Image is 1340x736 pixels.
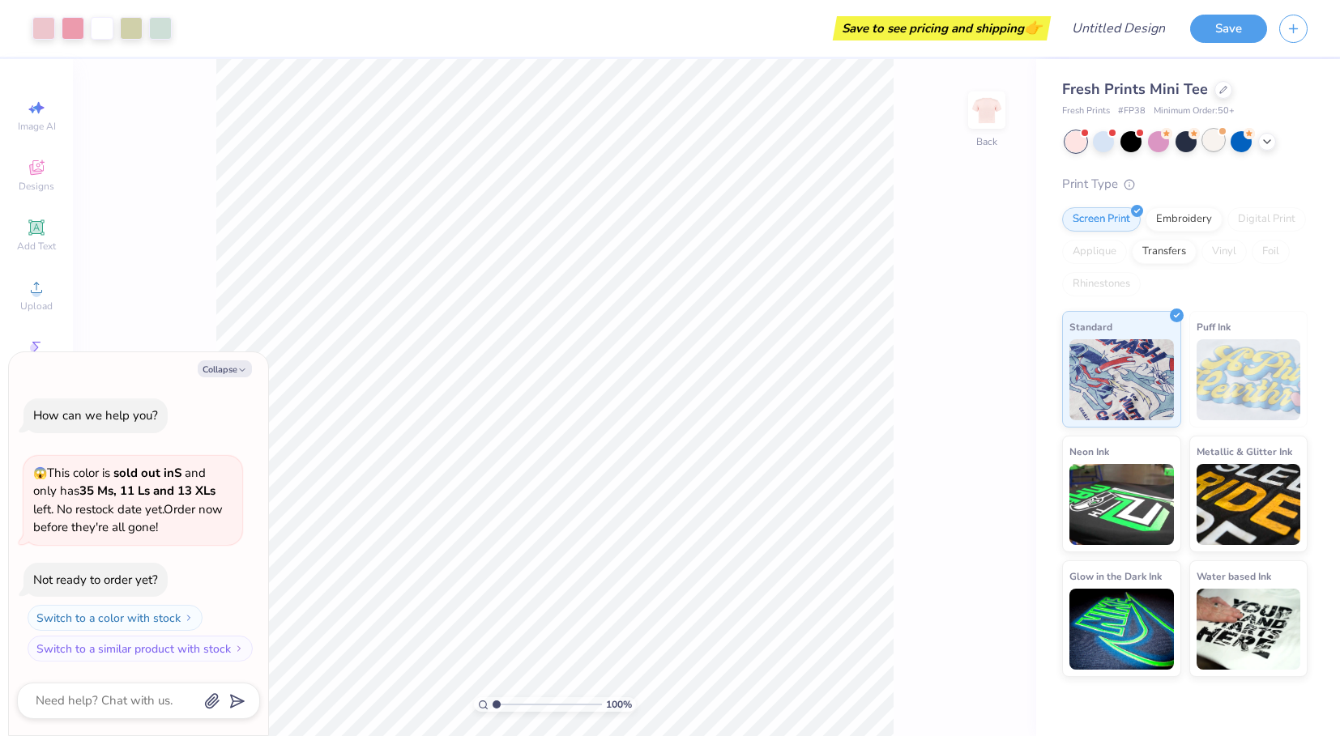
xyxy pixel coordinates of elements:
[1132,240,1197,264] div: Transfers
[1069,589,1174,670] img: Glow in the Dark Ink
[976,134,997,149] div: Back
[1146,207,1223,232] div: Embroidery
[1197,339,1301,420] img: Puff Ink
[1201,240,1247,264] div: Vinyl
[1118,104,1146,118] span: # FP38
[837,16,1047,40] div: Save to see pricing and shipping
[33,465,223,536] span: This color is and only has left . No restock date yet. Order now before they're all gone!
[1069,339,1174,420] img: Standard
[1252,240,1290,264] div: Foil
[17,240,56,253] span: Add Text
[234,644,244,653] img: Switch to a similar product with stock
[1069,464,1174,545] img: Neon Ink
[1062,207,1141,232] div: Screen Print
[184,613,194,623] img: Switch to a color with stock
[1197,568,1271,585] span: Water based Ink
[1197,464,1301,545] img: Metallic & Glitter Ink
[1024,18,1042,37] span: 👉
[606,697,632,712] span: 100 %
[33,407,158,423] div: How can we help you?
[79,483,216,499] strong: 35 Ms, 11 Ls and 13 XLs
[1062,175,1308,194] div: Print Type
[18,120,56,133] span: Image AI
[1069,443,1109,460] span: Neon Ink
[198,360,252,377] button: Collapse
[28,605,203,631] button: Switch to a color with stock
[971,94,1003,126] img: Back
[1227,207,1306,232] div: Digital Print
[33,466,47,481] span: 😱
[19,180,54,193] span: Designs
[1069,568,1162,585] span: Glow in the Dark Ink
[33,572,158,588] div: Not ready to order yet?
[1062,104,1110,118] span: Fresh Prints
[1062,240,1127,264] div: Applique
[113,465,181,481] strong: sold out in S
[1197,443,1292,460] span: Metallic & Glitter Ink
[1154,104,1235,118] span: Minimum Order: 50 +
[28,636,253,662] button: Switch to a similar product with stock
[1197,589,1301,670] img: Water based Ink
[1059,12,1178,45] input: Untitled Design
[1069,318,1112,335] span: Standard
[20,300,53,313] span: Upload
[1062,79,1208,99] span: Fresh Prints Mini Tee
[1197,318,1231,335] span: Puff Ink
[1062,272,1141,296] div: Rhinestones
[1190,15,1267,43] button: Save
